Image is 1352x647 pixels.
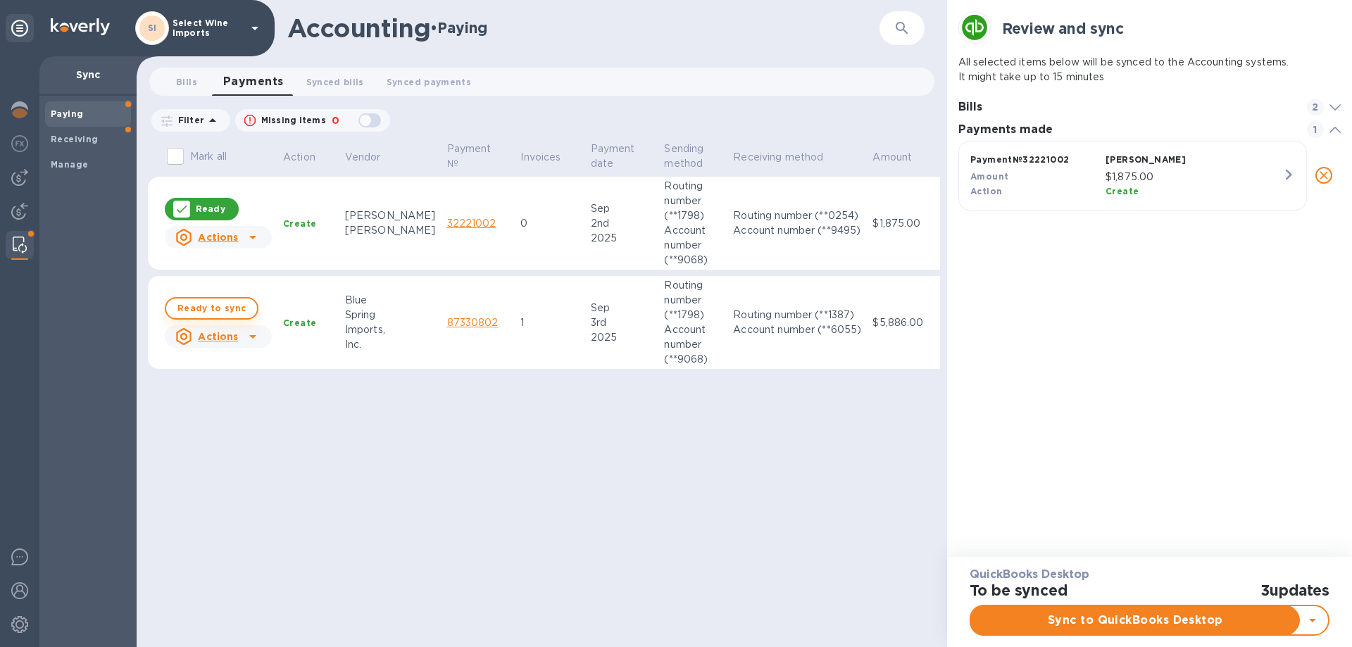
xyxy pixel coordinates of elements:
[591,142,653,171] span: Payment date
[287,13,430,43] h1: Accounting
[591,201,653,216] div: Sep
[958,123,1053,136] b: Payments made
[196,203,225,215] p: Ready
[970,171,1008,182] b: Amount
[664,278,722,367] p: Routing number (**1798) Account number (**9068)
[664,142,722,171] span: Sending method
[165,297,258,320] button: Ready to sync
[198,331,238,342] u: Actions
[345,322,436,337] div: Imports,
[1106,186,1139,196] b: Create
[345,308,436,322] div: Spring
[332,113,339,128] p: 0
[447,218,496,229] a: 32221002
[51,108,83,119] b: Paying
[958,141,1307,211] button: Payment№32221002[PERSON_NAME]Amount$1,875.00ActionCreate
[447,142,510,171] span: Payment №
[345,293,436,308] div: Blue
[970,186,1002,196] b: Action
[1002,20,1124,37] b: Review and sync
[345,337,436,352] div: Inc.
[872,150,912,165] p: Amount
[520,150,579,165] span: Invoices
[733,308,861,322] div: Routing number (**1387)
[11,135,28,152] img: Foreign exchange
[387,75,471,89] span: Synced payments
[148,23,157,33] b: SI
[733,223,861,238] div: Account number (**9495)
[872,315,930,330] p: $5,886.00
[223,72,284,92] span: Payments
[970,154,1069,165] b: Payment № 32221002
[283,150,315,165] p: Action
[971,606,1300,634] button: Sync to QuickBooks Desktop
[176,75,197,89] span: Bills
[51,159,88,170] b: Manage
[173,114,204,126] p: Filter
[520,216,579,231] p: 0
[235,109,390,132] button: Missing items0
[1106,154,1186,165] b: [PERSON_NAME]
[591,301,653,315] div: Sep
[982,612,1289,629] span: Sync to QuickBooks Desktop
[198,232,238,243] u: Actions
[6,14,34,42] div: Unpin categories
[51,68,125,82] p: Sync
[591,315,653,330] div: 3rd
[190,149,227,164] p: Mark all
[283,318,316,328] b: Create
[283,150,334,165] span: Action
[430,19,487,37] h2: • Paying
[970,582,1068,599] h2: To be synced
[51,18,110,35] img: Logo
[733,322,861,337] div: Account number (**6055)
[733,150,823,165] p: Receiving method
[1312,101,1318,113] b: 2
[733,208,861,223] div: Routing number (**0254)
[447,142,492,171] p: Payment №
[520,150,561,165] p: Invoices
[872,150,930,165] span: Amount
[591,231,653,246] div: 2025
[345,208,436,223] div: [PERSON_NAME]
[345,223,436,238] div: [PERSON_NAME]
[306,75,364,89] span: Synced bills
[447,317,499,328] a: 87330802
[1313,124,1317,135] b: 1
[958,96,1341,118] div: Bills 2
[591,142,635,171] p: Payment date
[177,300,246,317] span: Ready to sync
[591,216,653,231] div: 2nd
[970,568,1329,582] h3: QuickBooks Desktop
[1307,158,1341,192] button: close
[872,216,930,231] p: $1,875.00
[664,142,703,171] p: Sending method
[283,218,316,229] b: Create
[958,100,982,113] b: Bills
[1260,582,1329,599] h2: 3 updates
[958,141,1341,211] div: grid
[520,315,579,330] p: 1
[173,18,243,38] p: Select Wine Imports
[733,150,841,165] span: Receiving method
[345,150,381,165] p: Vendor
[345,150,399,165] span: Vendor
[1106,170,1295,184] p: $1,875.00
[664,179,722,268] p: Routing number (**1798) Account number (**9068)
[591,330,653,345] div: 2025
[261,114,326,127] p: Missing items
[51,134,99,144] b: Receiving
[958,118,1341,141] div: Payments made 1
[958,55,1341,84] p: All selected items below will be synced to the Accounting systems. It might take up to 15 minutes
